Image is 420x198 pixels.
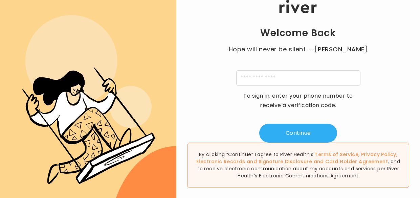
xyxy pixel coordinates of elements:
[222,45,374,54] p: Hope will never be silent.
[196,151,397,165] span: , , and
[361,151,396,158] a: Privacy Policy
[187,143,409,188] div: By clicking “Continue” I agree to River Health’s
[325,158,388,165] a: Card Holder Agreement
[196,158,312,165] a: Electronic Records and Signature Disclosure
[259,124,337,143] button: Continue
[197,158,400,179] span: , and to receive electronic communication about my accounts and services per River Health’s Elect...
[239,91,357,110] p: To sign in, enter your phone number to receive a verification code.
[309,45,368,54] span: - [PERSON_NAME]
[315,151,358,158] a: Terms of Service
[260,27,336,39] h1: Welcome Back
